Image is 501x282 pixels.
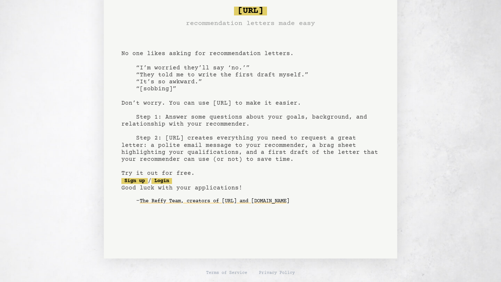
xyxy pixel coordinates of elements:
a: Privacy Policy [259,270,295,276]
a: Terms of Service [206,270,247,276]
h3: recommendation letters made easy [186,18,315,29]
a: Sign up [121,178,148,184]
a: Login [151,178,172,184]
pre: No one likes asking for recommendation letters. “I’m worried they’ll say ‘no.’” “They told me to ... [121,4,380,219]
span: [URL] [234,7,267,15]
a: The Reffy Team, creators of [URL] and [DOMAIN_NAME] [140,195,289,207]
div: - [136,198,380,205]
